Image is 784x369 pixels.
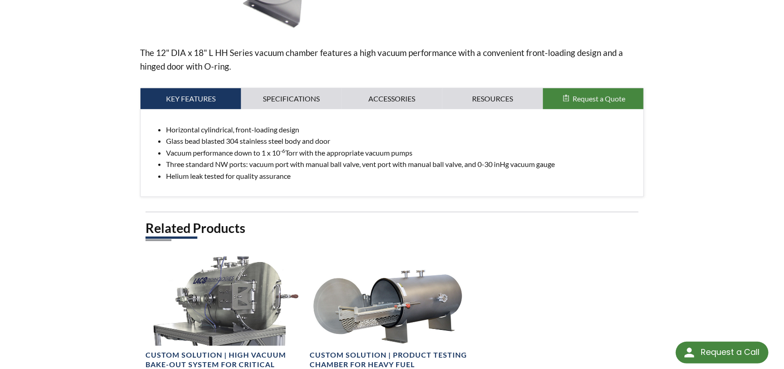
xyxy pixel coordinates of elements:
[442,88,543,109] a: Resources
[166,158,636,170] li: Three standard NW ports: vacuum port with manual ball valve, vent port with manual ball valve, an...
[573,94,626,103] span: Request a Quote
[682,345,697,360] img: round button
[166,170,636,182] li: Helium leak tested for quality assurance
[166,135,636,147] li: Glass bead blasted 304 stainless steel body and door
[166,147,636,159] li: Vacuum performance down to 1 x 10 Torr with the appropriate vacuum pumps
[166,124,636,136] li: Horizontal cylindrical, front-loading design
[342,88,442,109] a: Accessories
[543,88,643,109] button: Request a Quote
[241,88,342,109] a: Specifications
[141,88,241,109] a: Key Features
[701,342,759,363] div: Request a Call
[140,46,644,73] p: The 12" DIA x 18" L HH Series vacuum chamber features a high vacuum performance with a convenient...
[146,220,638,237] h2: Related Products
[676,342,769,364] div: Request a Call
[280,147,285,154] sup: -6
